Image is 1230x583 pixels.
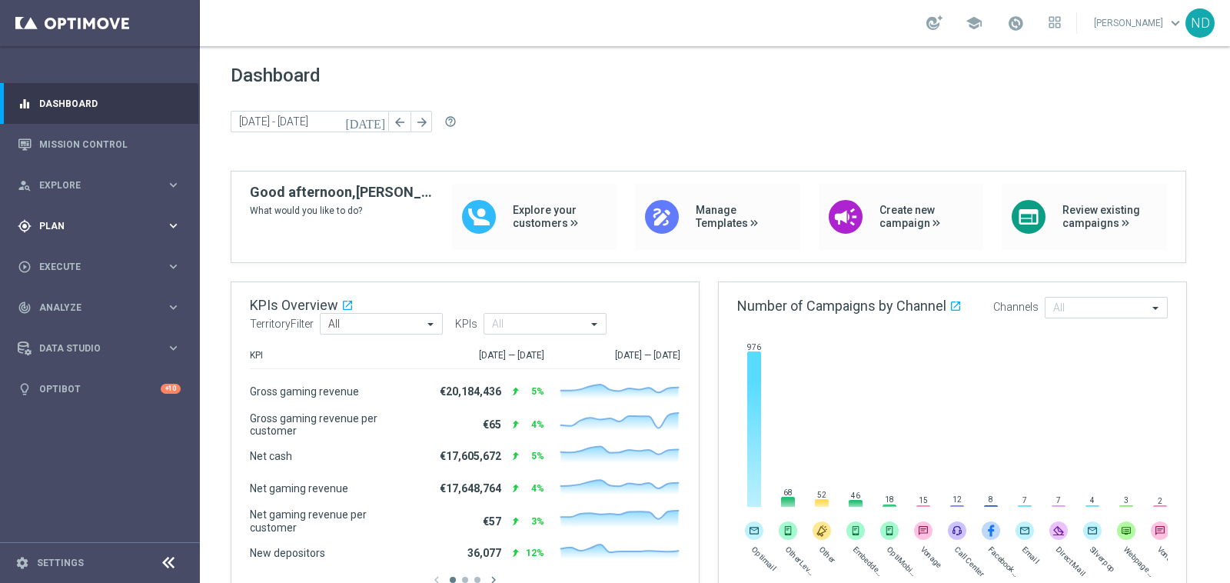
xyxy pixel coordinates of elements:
[37,558,84,568] a: Settings
[18,124,181,165] div: Mission Control
[166,218,181,233] i: keyboard_arrow_right
[17,98,181,110] button: equalizer Dashboard
[166,341,181,355] i: keyboard_arrow_right
[17,220,181,232] button: gps_fixed Plan keyboard_arrow_right
[18,260,166,274] div: Execute
[39,368,161,409] a: Optibot
[18,382,32,396] i: lightbulb
[18,341,166,355] div: Data Studio
[18,178,166,192] div: Explore
[18,97,32,111] i: equalizer
[39,222,166,231] span: Plan
[161,384,181,394] div: +10
[39,124,181,165] a: Mission Control
[17,383,181,395] button: lightbulb Optibot +10
[17,342,181,355] button: Data Studio keyboard_arrow_right
[166,300,181,315] i: keyboard_arrow_right
[1167,15,1184,32] span: keyboard_arrow_down
[17,138,181,151] button: Mission Control
[18,260,32,274] i: play_circle_outline
[18,301,166,315] div: Analyze
[39,303,166,312] span: Analyze
[18,368,181,409] div: Optibot
[17,179,181,192] button: person_search Explore keyboard_arrow_right
[39,262,166,272] span: Execute
[39,181,166,190] span: Explore
[18,301,32,315] i: track_changes
[15,556,29,570] i: settings
[966,15,982,32] span: school
[18,83,181,124] div: Dashboard
[18,178,32,192] i: person_search
[39,344,166,353] span: Data Studio
[17,301,181,314] button: track_changes Analyze keyboard_arrow_right
[1092,12,1185,35] a: [PERSON_NAME]keyboard_arrow_down
[17,261,181,273] button: play_circle_outline Execute keyboard_arrow_right
[18,219,166,233] div: Plan
[18,219,32,233] i: gps_fixed
[39,83,181,124] a: Dashboard
[166,178,181,192] i: keyboard_arrow_right
[1185,8,1215,38] div: ND
[166,259,181,274] i: keyboard_arrow_right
